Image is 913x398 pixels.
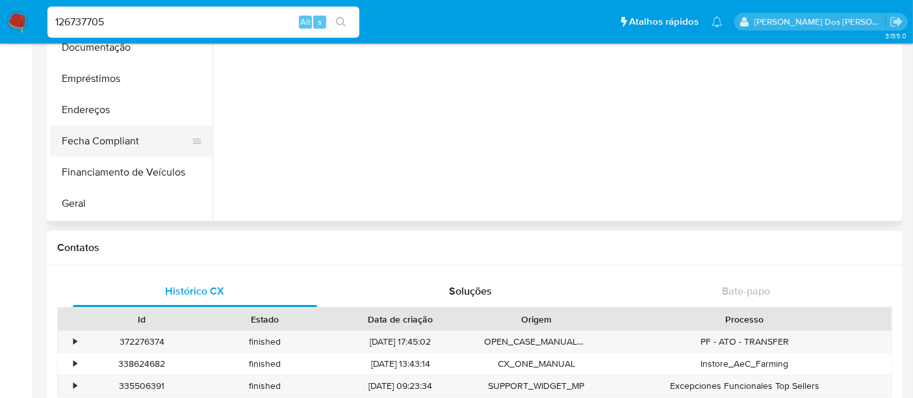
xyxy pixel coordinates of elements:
[484,313,589,326] div: Origem
[203,353,326,375] div: finished
[73,358,77,370] div: •
[475,331,598,352] div: OPEN_CASE_MANUAL_REVIEW
[326,375,475,397] div: [DATE] 09:23:34
[50,63,212,94] button: Empréstimos
[57,241,892,254] h1: Contatos
[629,15,699,29] span: Atalhos rápidos
[475,353,598,375] div: CX_ONE_MANUAL
[598,331,892,352] div: PF - ATO - TRANSFER
[81,375,203,397] div: 335506391
[81,353,203,375] div: 338624682
[326,353,475,375] div: [DATE] 13:43:14
[50,32,212,63] button: Documentação
[318,16,322,28] span: s
[712,16,723,27] a: Notificações
[166,284,225,298] span: Histórico CX
[449,284,492,298] span: Soluções
[885,31,907,41] span: 3.155.0
[326,331,475,352] div: [DATE] 17:45:02
[73,380,77,392] div: •
[598,353,892,375] div: Instore_AeC_Farming
[47,14,359,31] input: Pesquise usuários ou casos...
[73,336,77,348] div: •
[50,157,212,188] button: Financiamento de Veículos
[90,313,194,326] div: Id
[890,15,903,29] a: Sair
[300,16,311,28] span: Alt
[598,375,892,397] div: Excepciones Funcionales Top Sellers
[203,375,326,397] div: finished
[50,188,212,219] button: Geral
[722,284,770,298] span: Bate-papo
[475,375,598,397] div: SUPPORT_WIDGET_MP
[50,94,212,126] button: Endereços
[50,219,212,250] button: Histórico de Risco PLD
[754,16,886,28] p: renato.lopes@mercadopago.com.br
[607,313,882,326] div: Processo
[81,331,203,352] div: 372276374
[328,13,354,31] button: search-icon
[203,331,326,352] div: finished
[335,313,466,326] div: Data de criação
[50,126,202,157] button: Fecha Compliant
[212,313,317,326] div: Estado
